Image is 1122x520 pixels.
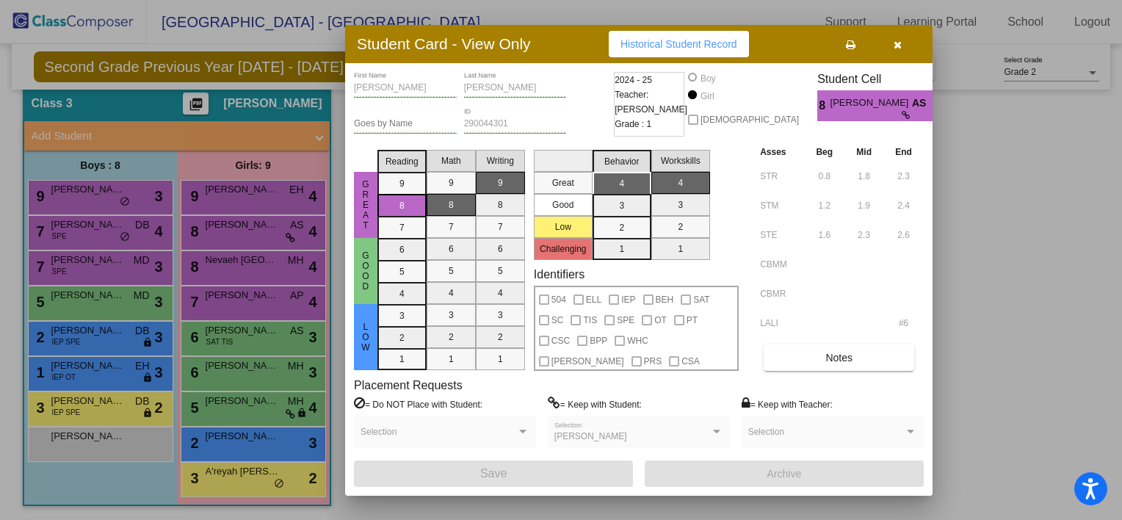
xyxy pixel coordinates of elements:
[620,38,737,50] span: Historical Student Record
[693,291,709,308] span: SAT
[359,179,372,231] span: Great
[354,461,633,487] button: Save
[825,352,853,364] span: Notes
[359,322,372,353] span: Low
[701,111,799,129] span: [DEMOGRAPHIC_DATA]
[551,291,566,308] span: 504
[645,461,924,487] button: Archive
[817,72,945,86] h3: Student Cell
[804,144,844,160] th: Beg
[615,73,652,87] span: 2024 - 25
[551,332,570,350] span: CSC
[609,31,749,57] button: Historical Student Record
[767,468,802,480] span: Archive
[590,332,607,350] span: BPP
[359,250,372,292] span: Good
[933,97,945,115] span: 4
[760,253,800,275] input: assessment
[534,267,584,281] label: Identifiers
[617,311,634,329] span: SPE
[742,397,833,411] label: = Keep with Teacher:
[615,87,687,117] span: Teacher: [PERSON_NAME]
[656,291,674,308] span: BEH
[760,312,800,334] input: assessment
[548,397,642,411] label: = Keep with Student:
[551,353,624,370] span: [PERSON_NAME]
[480,467,507,480] span: Save
[554,431,627,441] span: [PERSON_NAME]
[354,397,482,411] label: = Do NOT Place with Student:
[583,311,597,329] span: TIS
[760,195,800,217] input: assessment
[354,119,457,129] input: goes by name
[357,35,531,53] h3: Student Card - View Only
[551,311,564,329] span: SC
[883,144,924,160] th: End
[687,311,698,329] span: PT
[700,90,714,103] div: Girl
[760,165,800,187] input: assessment
[681,353,700,370] span: CSA
[700,72,716,85] div: Boy
[627,332,648,350] span: WHC
[615,117,651,131] span: Grade : 1
[644,353,662,370] span: PRS
[464,119,567,129] input: Enter ID
[756,144,804,160] th: Asses
[354,378,463,392] label: Placement Requests
[760,224,800,246] input: assessment
[764,344,914,371] button: Notes
[654,311,667,329] span: OT
[586,291,601,308] span: ELL
[830,95,912,111] span: [PERSON_NAME]
[621,291,635,308] span: IEP
[912,95,933,111] span: AS
[760,283,800,305] input: assessment
[817,97,830,115] span: 8
[844,144,883,160] th: Mid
